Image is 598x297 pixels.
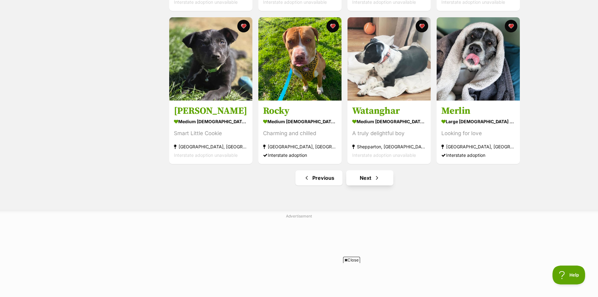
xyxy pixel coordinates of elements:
[174,105,248,117] h3: [PERSON_NAME]
[416,20,428,32] button: favourite
[441,117,515,126] div: large [DEMOGRAPHIC_DATA] Dog
[174,152,238,158] span: Interstate adoption unavailable
[174,129,248,138] div: Smart Little Cookie
[169,100,252,164] a: [PERSON_NAME] medium [DEMOGRAPHIC_DATA] Dog Smart Little Cookie [GEOGRAPHIC_DATA], [GEOGRAPHIC_DA...
[437,17,520,101] img: Merlin
[326,20,339,32] button: favourite
[237,20,250,32] button: favourite
[552,266,585,284] iframe: Help Scout Beacon - Open
[263,142,337,151] div: [GEOGRAPHIC_DATA], [GEOGRAPHIC_DATA]
[169,17,252,101] img: Asher
[147,266,451,294] iframe: Advertisement
[441,151,515,159] div: Interstate adoption
[263,105,337,117] h3: Rocky
[263,117,337,126] div: medium [DEMOGRAPHIC_DATA] Dog
[441,129,515,138] div: Looking for love
[437,100,520,164] a: Merlin large [DEMOGRAPHIC_DATA] Dog Looking for love [GEOGRAPHIC_DATA], [GEOGRAPHIC_DATA] Interst...
[169,170,520,185] nav: Pagination
[263,129,337,138] div: Charming and chilled
[347,17,431,101] img: Watanghar
[346,170,393,185] a: Next page
[505,20,517,32] button: favourite
[174,117,248,126] div: medium [DEMOGRAPHIC_DATA] Dog
[352,105,426,117] h3: Watanghar
[258,17,342,101] img: Rocky
[352,142,426,151] div: Shepparton, [GEOGRAPHIC_DATA]
[352,129,426,138] div: A truly delightful boy
[263,151,337,159] div: Interstate adoption
[174,142,248,151] div: [GEOGRAPHIC_DATA], [GEOGRAPHIC_DATA]
[347,100,431,164] a: Watanghar medium [DEMOGRAPHIC_DATA] Dog A truly delightful boy Shepparton, [GEOGRAPHIC_DATA] Inte...
[343,257,360,263] span: Close
[441,142,515,151] div: [GEOGRAPHIC_DATA], [GEOGRAPHIC_DATA]
[352,117,426,126] div: medium [DEMOGRAPHIC_DATA] Dog
[441,105,515,117] h3: Merlin
[258,100,342,164] a: Rocky medium [DEMOGRAPHIC_DATA] Dog Charming and chilled [GEOGRAPHIC_DATA], [GEOGRAPHIC_DATA] Int...
[295,170,342,185] a: Previous page
[352,152,416,158] span: Interstate adoption unavailable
